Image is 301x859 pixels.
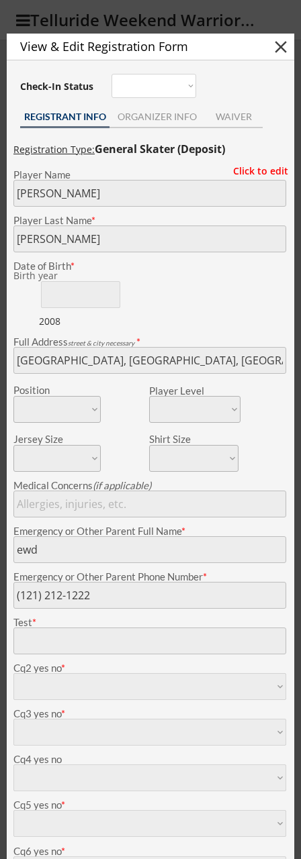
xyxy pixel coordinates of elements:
[271,37,291,57] button: close
[13,572,286,582] div: Emergency or Other Parent Phone Number
[204,112,263,121] div: WAIVER
[20,40,247,52] div: View & Edit Registration Form
[149,434,218,444] div: Shirt Size
[223,166,288,176] div: Click to edit
[13,481,286,491] div: Medical Concerns
[13,709,286,719] div: Cq3 yes no
[13,800,286,810] div: Cq5 yes no
[13,347,286,374] input: Street, City, Province/State
[20,112,110,121] div: REGISTRANT INFO
[95,142,225,156] strong: General Skater (Deposit)
[13,261,101,271] div: Date of Birth
[13,434,83,444] div: Jersey Size
[93,479,151,491] em: (if applicable)
[13,385,83,395] div: Position
[13,526,286,536] div: Emergency or Other Parent Full Name
[13,215,286,225] div: Player Last Name
[13,143,95,156] u: Registration Type:
[13,337,286,347] div: Full Address
[68,339,134,347] em: street & city necessary
[13,663,286,673] div: Cq2 yes no
[149,386,241,396] div: Player Level
[13,271,97,281] div: We are transitioning the system to collect and store date of birth instead of just birth year to ...
[20,82,96,91] div: Check-In Status
[39,315,123,328] div: 2008
[13,617,286,627] div: Test
[13,846,286,856] div: Cq6 yes no
[13,491,286,517] input: Allergies, injuries, etc.
[13,170,286,180] div: Player Name
[13,754,286,764] div: Cq4 yes no
[110,112,204,121] div: ORGANIZER INFO
[13,271,97,281] div: Birth year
